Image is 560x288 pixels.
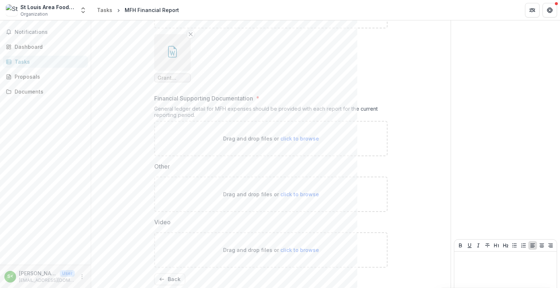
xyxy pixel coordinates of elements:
[474,241,483,250] button: Italicize
[154,273,185,285] button: Back
[492,241,501,250] button: Heading 1
[94,5,182,15] nav: breadcrumb
[3,71,88,83] a: Proposals
[542,3,557,17] button: Get Help
[223,246,319,254] p: Drag and drop files or
[154,106,388,121] div: General ledger detail for MFH expenses should be provided with each report for the current report...
[20,11,48,17] span: Organization
[19,277,75,284] p: [EMAIL_ADDRESS][DOMAIN_NAME]
[60,270,75,277] p: User
[3,41,88,53] a: Dashboard
[280,191,319,197] span: click to browse
[3,86,88,98] a: Documents
[3,26,88,38] button: Notifications
[154,94,253,103] p: Financial Supporting Documentation
[154,34,191,82] div: Remove FileGrant Variance Report 23-0431-ME-24-040125-093025.docx
[525,3,540,17] button: Partners
[3,56,88,68] a: Tasks
[456,241,465,250] button: Bold
[280,135,319,142] span: click to browse
[280,247,319,253] span: click to browse
[15,58,82,66] div: Tasks
[15,43,82,51] div: Dashboard
[501,241,510,250] button: Heading 2
[15,73,82,80] div: Proposals
[223,190,319,198] p: Drag and drop files or
[528,241,537,250] button: Align Left
[510,241,519,250] button: Bullet List
[19,269,57,277] p: [PERSON_NAME] <[EMAIL_ADDRESS][DOMAIN_NAME]>
[223,135,319,142] p: Drag and drop files or
[154,162,170,171] p: Other
[465,241,474,250] button: Underline
[20,3,75,11] div: St Louis Area Food Bank Inc
[125,6,179,14] div: MFH Financial Report
[78,3,88,17] button: Open entity switcher
[97,6,112,14] div: Tasks
[78,272,86,281] button: More
[15,88,82,95] div: Documents
[519,241,528,250] button: Ordered List
[154,218,171,226] p: Video
[537,241,546,250] button: Align Center
[7,274,13,279] div: Sarah Scott <sscott@stlfoodbank.org>
[15,29,85,35] span: Notifications
[546,241,555,250] button: Align Right
[483,241,492,250] button: Strike
[6,4,17,16] img: St Louis Area Food Bank Inc
[186,30,195,39] button: Remove File
[94,5,115,15] a: Tasks
[157,75,187,81] span: Grant Variance Report 23-0431-ME-24-040125-093025.docx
